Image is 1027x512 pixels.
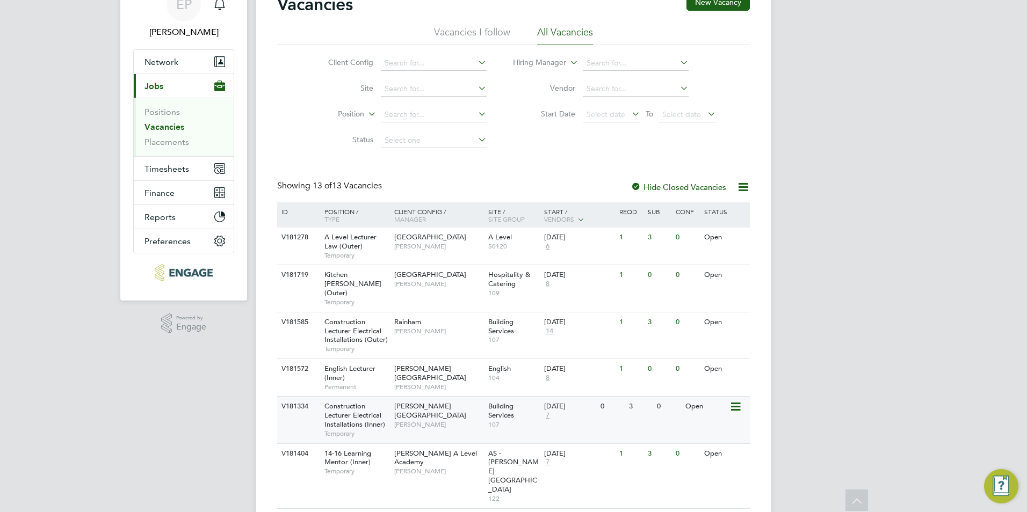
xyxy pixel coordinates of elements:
[394,317,421,326] span: Rainham
[324,298,389,306] span: Temporary
[324,345,389,353] span: Temporary
[144,107,180,117] a: Positions
[144,122,184,132] a: Vacancies
[662,109,701,119] span: Select date
[544,374,551,383] span: 8
[513,109,575,119] label: Start Date
[544,318,614,327] div: [DATE]
[513,83,575,93] label: Vendor
[279,312,316,332] div: V181585
[645,359,673,379] div: 0
[645,202,673,221] div: Sub
[155,264,212,281] img: carbonrecruitment-logo-retina.png
[617,228,645,247] div: 1
[583,56,689,71] input: Search for...
[544,233,614,242] div: [DATE]
[133,26,234,39] span: Emma Procter
[144,81,163,91] span: Jobs
[544,458,551,467] span: 7
[673,202,701,221] div: Conf
[631,182,726,192] label: Hide Closed Vacancies
[984,469,1018,503] button: Engage Resource Center
[324,215,339,223] span: Type
[394,232,466,242] span: [GEOGRAPHIC_DATA]
[701,444,748,464] div: Open
[302,109,364,120] label: Position
[598,397,626,416] div: 0
[144,137,189,147] a: Placements
[673,228,701,247] div: 0
[279,228,316,247] div: V181278
[701,228,748,247] div: Open
[394,327,483,335] span: [PERSON_NAME]
[488,232,512,242] span: A Level
[394,467,483,476] span: [PERSON_NAME]
[279,444,316,464] div: V181404
[134,205,234,229] button: Reports
[673,359,701,379] div: 0
[176,323,206,332] span: Engage
[486,202,542,228] div: Site /
[313,180,332,191] span: 13 of
[134,50,234,74] button: Network
[161,313,207,334] a: Powered byEngage
[324,251,389,260] span: Temporary
[587,109,625,119] span: Select date
[645,228,673,247] div: 3
[541,202,617,229] div: Start /
[176,313,206,323] span: Powered by
[134,157,234,180] button: Timesheets
[488,401,514,420] span: Building Services
[544,327,555,336] span: 14
[279,397,316,416] div: V181334
[134,98,234,156] div: Jobs
[324,449,371,467] span: 14-16 Learning Mentor (Inner)
[381,82,487,97] input: Search for...
[394,280,483,288] span: [PERSON_NAME]
[324,232,377,251] span: A Level Lecturer Law (Outer)
[144,164,189,174] span: Timesheets
[434,26,510,45] li: Vacancies I follow
[394,383,483,391] span: [PERSON_NAME]
[394,401,466,420] span: [PERSON_NAME][GEOGRAPHIC_DATA]
[488,335,539,344] span: 107
[544,364,614,374] div: [DATE]
[488,449,539,494] span: AS - [PERSON_NAME][GEOGRAPHIC_DATA]
[645,312,673,332] div: 3
[279,265,316,285] div: V181719
[144,188,175,198] span: Finance
[134,181,234,204] button: Finance
[544,242,551,251] span: 6
[144,212,176,222] span: Reports
[394,215,426,223] span: Manager
[544,449,614,458] div: [DATE]
[617,265,645,285] div: 1
[642,107,656,121] span: To
[324,383,389,391] span: Permanent
[544,411,551,420] span: 7
[324,429,389,438] span: Temporary
[144,57,178,67] span: Network
[394,242,483,251] span: [PERSON_NAME]
[392,202,486,228] div: Client Config /
[488,242,539,251] span: 50120
[645,444,673,464] div: 3
[626,397,654,416] div: 3
[544,402,595,411] div: [DATE]
[654,397,682,416] div: 0
[617,312,645,332] div: 1
[324,467,389,476] span: Temporary
[133,264,234,281] a: Go to home page
[673,265,701,285] div: 0
[381,133,487,148] input: Select one
[488,317,514,335] span: Building Services
[544,215,574,223] span: Vendors
[488,289,539,297] span: 109
[312,83,373,93] label: Site
[488,270,530,288] span: Hospitality & Catering
[324,364,375,382] span: English Lecturer (Inner)
[544,280,551,289] span: 8
[279,359,316,379] div: V181572
[381,107,487,122] input: Search for...
[683,397,729,416] div: Open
